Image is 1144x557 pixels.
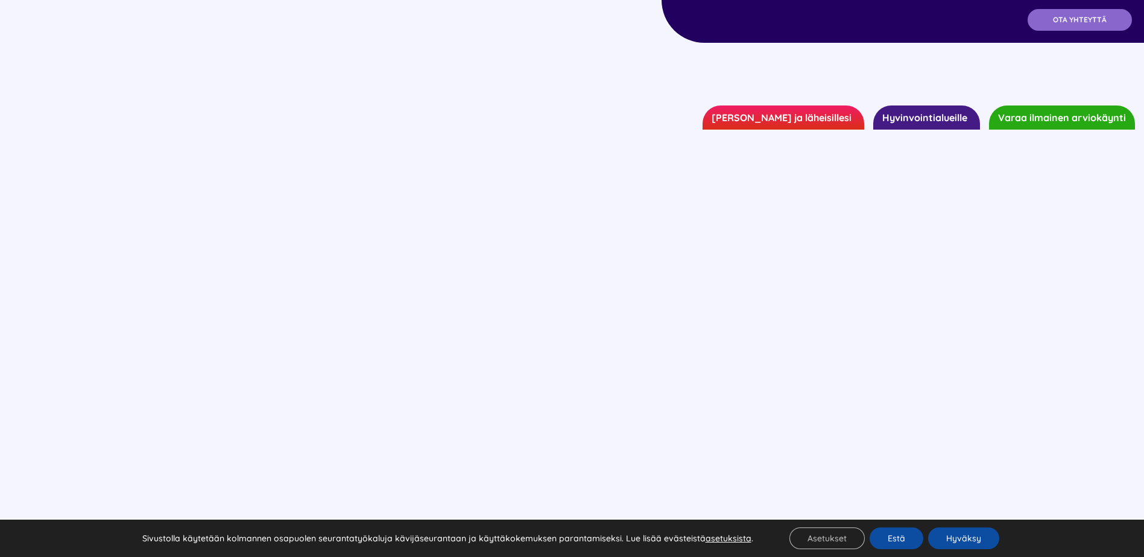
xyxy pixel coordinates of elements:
[928,527,999,549] button: Hyväksy
[1053,16,1107,24] span: OTA YHTEYTTÄ
[1028,9,1132,31] a: OTA YHTEYTTÄ
[989,105,1135,130] a: Varaa ilmainen arviokäynti
[873,105,980,130] a: Hyvinvointialueille
[706,533,751,544] button: asetuksista
[703,105,864,130] a: [PERSON_NAME] ja läheisillesi
[142,533,753,544] p: Sivustolla käytetään kolmannen osapuolen seurantatyökaluja kävijäseurantaan ja käyttäkokemuksen p...
[789,527,865,549] button: Asetukset
[870,527,923,549] button: Estä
